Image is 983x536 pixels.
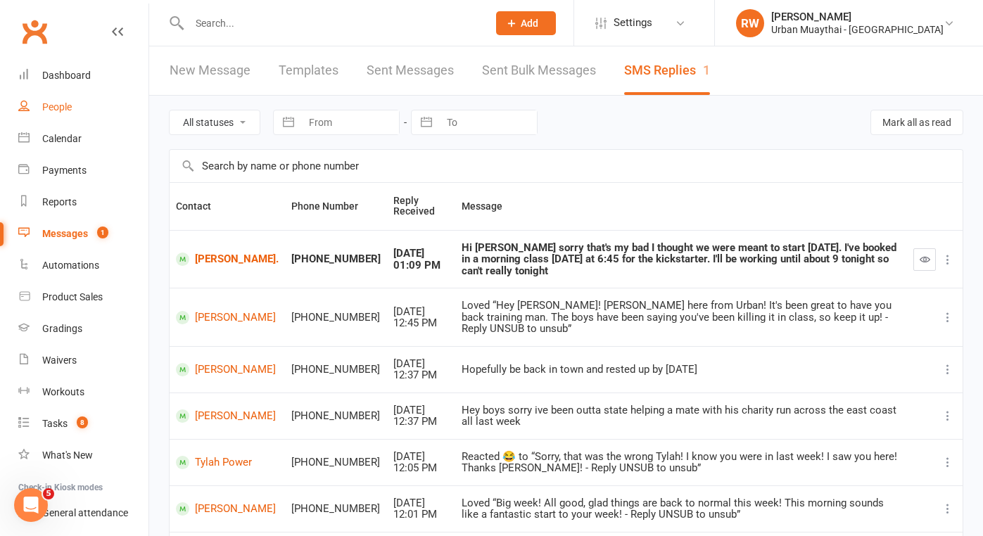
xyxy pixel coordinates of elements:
a: Messages 1 [18,218,148,250]
a: [PERSON_NAME] [176,502,279,516]
div: Calendar [42,133,82,144]
a: Reports [18,186,148,218]
div: [PHONE_NUMBER] [291,312,381,324]
div: Payments [42,165,87,176]
div: [DATE] [393,248,449,260]
a: [PERSON_NAME] [176,311,279,324]
a: Gradings [18,313,148,345]
a: Calendar [18,123,148,155]
a: Payments [18,155,148,186]
input: Search by name or phone number [170,150,963,182]
a: Waivers [18,345,148,376]
th: Phone Number [285,183,387,230]
iframe: Intercom live chat [14,488,48,522]
a: What's New [18,440,148,471]
span: 8 [77,416,88,428]
a: SMS Replies1 [624,46,710,95]
input: To [439,110,537,134]
span: 5 [43,488,54,499]
a: Product Sales [18,281,148,313]
a: People [18,91,148,123]
div: 12:45 PM [393,317,449,329]
span: Settings [614,7,652,39]
th: Message [455,183,907,230]
a: Sent Messages [367,46,454,95]
input: From [301,110,399,134]
div: 01:09 PM [393,260,449,272]
input: Search... [185,13,478,33]
a: New Message [170,46,250,95]
div: Reacted 😂 to “Sorry, that was the wrong Tylah! I know you were in last week! I saw you here! Than... [462,451,901,474]
div: [PHONE_NUMBER] [291,253,381,265]
div: [DATE] [393,497,449,509]
a: [PERSON_NAME] [176,409,279,423]
div: Waivers [42,355,77,366]
a: [PERSON_NAME]. [176,253,279,266]
div: 12:37 PM [393,416,449,428]
div: Hopefully be back in town and rested up by [DATE] [462,364,901,376]
div: [PHONE_NUMBER] [291,410,381,422]
div: Loved “Big week! All good, glad things are back to normal this week! This morning sounds like a f... [462,497,901,521]
div: [DATE] [393,306,449,318]
a: General attendance kiosk mode [18,497,148,529]
div: [DATE] [393,404,449,416]
a: Tasks 8 [18,408,148,440]
a: Clubworx [17,14,52,49]
div: 12:37 PM [393,369,449,381]
div: 12:05 PM [393,462,449,474]
div: People [42,101,72,113]
div: Gradings [42,323,82,334]
div: Urban Muaythai - [GEOGRAPHIC_DATA] [771,23,944,36]
div: [DATE] [393,451,449,463]
div: RW [736,9,764,37]
a: Workouts [18,376,148,408]
a: Tylah Power [176,456,279,469]
div: Automations [42,260,99,271]
div: Hey boys sorry ive been outta state helping a mate with his charity run across the east coast all... [462,404,901,428]
span: Add [521,18,538,29]
div: Dashboard [42,70,91,81]
a: Dashboard [18,60,148,91]
div: 12:01 PM [393,509,449,521]
button: Add [496,11,556,35]
div: [PHONE_NUMBER] [291,457,381,468]
div: Product Sales [42,291,103,302]
th: Contact [170,183,285,230]
div: Tasks [42,418,68,429]
div: [PERSON_NAME] [771,11,944,23]
div: General attendance [42,507,128,518]
th: Reply Received [387,183,455,230]
span: 1 [97,226,108,238]
div: [PHONE_NUMBER] [291,503,381,515]
div: Loved “Hey [PERSON_NAME]! [PERSON_NAME] here from Urban! It's been great to have you back trainin... [462,300,901,335]
div: 1 [703,63,710,77]
a: Templates [279,46,338,95]
div: Reports [42,196,77,208]
div: Workouts [42,386,84,397]
div: Messages [42,228,88,239]
div: [DATE] [393,358,449,370]
a: [PERSON_NAME] [176,363,279,376]
button: Mark all as read [870,110,963,135]
div: Hi [PERSON_NAME] sorry that's my bad I thought we were meant to start [DATE]. I've booked in a mo... [462,242,901,277]
a: Sent Bulk Messages [482,46,596,95]
div: [PHONE_NUMBER] [291,364,381,376]
div: What's New [42,449,93,461]
a: Automations [18,250,148,281]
